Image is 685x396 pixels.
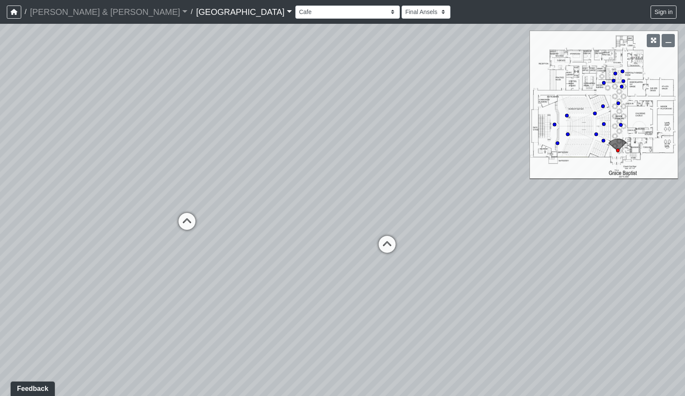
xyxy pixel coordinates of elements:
[30,3,187,20] a: [PERSON_NAME] & [PERSON_NAME]
[651,6,677,19] button: Sign in
[196,3,292,20] a: [GEOGRAPHIC_DATA]
[6,379,57,396] iframe: Ybug feedback widget
[187,3,196,20] span: /
[21,3,30,20] span: /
